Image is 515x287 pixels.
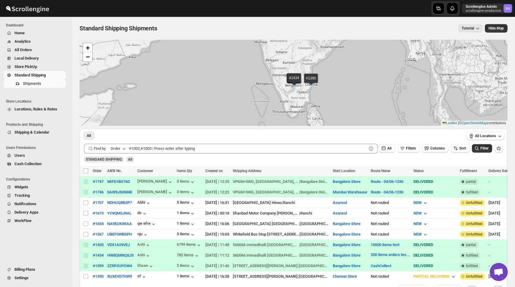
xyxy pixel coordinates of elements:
button: YC9QM5JRAL [107,211,132,215]
button: 3 items [177,190,195,196]
button: [PERSON_NAME] [137,190,173,196]
a: OpenStreetMap [462,121,487,125]
div: #1654 [93,221,104,226]
div: [DATE] [488,231,509,237]
span: Filter [480,146,488,150]
div: [STREET_ADDRESS][PERSON_NAME] [233,263,298,269]
button: Bangalore Store [333,242,360,247]
div: 560066 Immadihalli [GEOGRAPHIC_DATA] [233,242,299,248]
span: Configurations [6,177,68,182]
span: STANDARD SHIPPING [86,157,122,162]
span: PARTIAL DELIVERED [414,274,450,279]
img: Marker [290,78,299,85]
button: Shipments [4,79,66,88]
button: 0AW9J5HM4K [107,190,132,194]
div: Not routed [371,221,410,227]
div: [GEOGRAPHIC_DATA] [300,221,329,227]
button: Abhi [137,200,151,206]
button: qw efre [137,221,157,227]
span: + [86,44,90,51]
button: Asansol [333,211,347,215]
div: [DATE] [488,221,509,227]
button: Billing Plans [4,265,66,274]
span: AWB No. [107,169,122,173]
button: sf [137,274,147,280]
div: [GEOGRAPHIC_DATA] [GEOGRAPHIC_DATA] [233,221,299,227]
button: Route - 04/06-1230 [371,190,403,194]
div: 1 items [177,221,195,227]
div: #1399 [93,264,104,268]
span: − [86,53,90,60]
button: WorkFlow [4,217,66,225]
div: #1747 [93,179,104,184]
button: [PERSON_NAME] [137,179,173,185]
button: 10000 items test [371,242,399,247]
div: 1 items [177,211,195,217]
div: #1434 [93,253,104,258]
button: Widgets [4,183,66,191]
div: - [488,242,509,248]
span: Delivery Date [488,169,509,173]
div: - [488,179,509,185]
span: Delivery Apps [14,210,39,214]
div: [DATE] | 12:25 [205,179,229,185]
p: Scrollengine Admin [466,4,501,9]
button: #1746 [93,190,104,194]
div: [GEOGRAPHIC_DATA] [299,273,328,279]
div: | [233,231,329,237]
button: 5 items [177,200,195,206]
span: All [87,133,91,138]
div: [DATE] | 11:12 [205,252,229,258]
button: Analytics [4,37,66,46]
button: Sort [451,144,470,153]
button: Chennai Store [333,274,357,279]
span: Filters [406,146,416,150]
span: fulfilled [466,264,478,268]
button: #1567 [93,232,104,236]
a: Zoom out [83,52,92,61]
span: Unfulfilled [466,211,482,216]
div: | [233,273,329,279]
div: [DATE] | 00:18 [205,210,229,216]
div: | [233,210,329,216]
div: [DATE] | 16:31 [205,200,229,206]
button: All Locations [467,132,504,140]
button: Locations, Rules & Rates [4,105,66,113]
span: Locations, Rules & Rates [14,107,57,111]
span: Home [14,31,25,35]
button: Bangalore Store [333,221,360,226]
span: All Locations [475,134,496,138]
div: #1707 [93,200,104,205]
img: Marker [307,79,316,85]
span: Scrollengine Admin [504,4,512,13]
span: Store Locations [6,99,68,104]
button: #1435 [93,242,104,247]
span: Status [414,169,424,173]
span: NEW [414,232,422,236]
div: DELIVERED [414,189,456,195]
button: CashCollect [371,264,391,268]
button: 3 items [177,179,195,185]
button: Route - 04/06-1230 [371,179,403,184]
button: Settings [4,274,66,282]
button: Filters [398,144,420,153]
div: | [233,263,329,269]
button: PARTIAL DELIVERED [410,272,460,281]
div: | [233,221,329,227]
div: ds [137,211,148,217]
button: Avhi [137,242,151,248]
button: Tracking [4,191,66,200]
button: #1673 [93,211,104,215]
span: Shipments [23,81,41,86]
div: nju [137,232,148,238]
span: Widgets [14,185,28,189]
div: © contributors [441,121,507,126]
